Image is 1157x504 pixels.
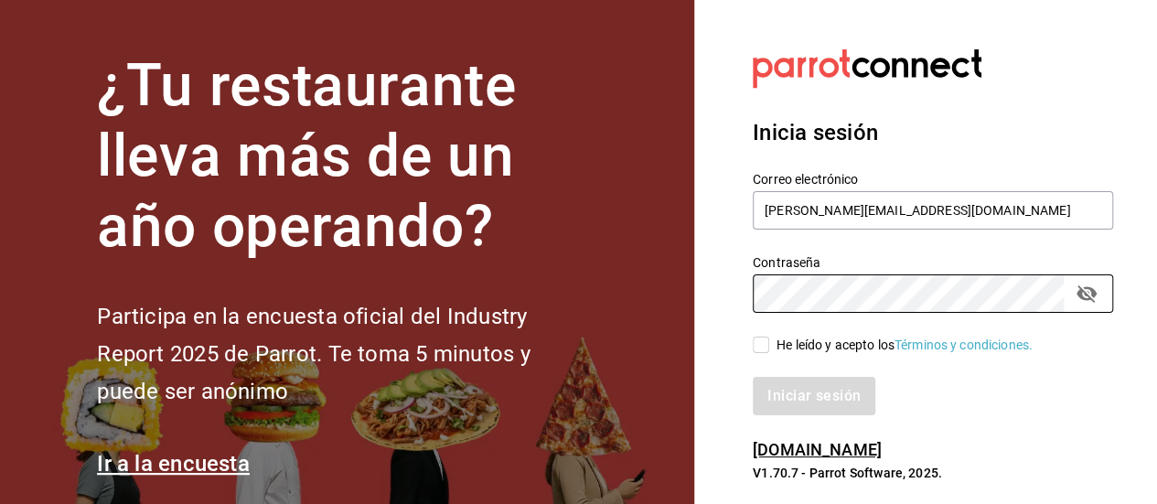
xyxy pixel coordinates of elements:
[753,191,1113,230] input: Ingresa tu correo electrónico
[97,51,591,262] h1: ¿Tu restaurante lleva más de un año operando?
[97,298,591,410] h2: Participa en la encuesta oficial del Industry Report 2025 de Parrot. Te toma 5 minutos y puede se...
[895,338,1033,352] a: Términos y condiciones.
[97,451,250,477] a: Ir a la encuesta
[753,173,1113,186] label: Correo electrónico
[1071,278,1102,309] button: passwordField
[753,116,1113,149] h3: Inicia sesión
[753,464,1113,482] p: V1.70.7 - Parrot Software, 2025.
[753,440,882,459] a: [DOMAIN_NAME]
[753,256,1113,269] label: Contraseña
[777,336,1033,355] div: He leído y acepto los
